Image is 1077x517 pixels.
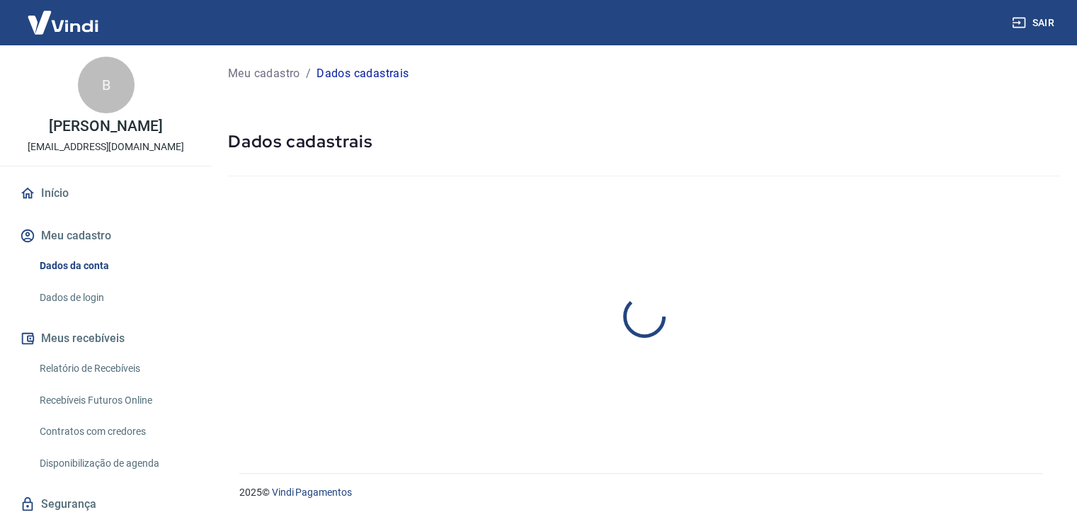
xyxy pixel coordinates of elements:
[34,417,195,446] a: Contratos com credores
[272,487,352,498] a: Vindi Pagamentos
[17,323,195,354] button: Meus recebíveis
[34,283,195,312] a: Dados de login
[239,485,1043,500] p: 2025 ©
[34,449,195,478] a: Disponibilização de agenda
[306,65,311,82] p: /
[34,354,195,383] a: Relatório de Recebíveis
[34,386,195,415] a: Recebíveis Futuros Online
[228,130,1060,153] h5: Dados cadastrais
[17,178,195,209] a: Início
[228,65,300,82] a: Meu cadastro
[17,220,195,251] button: Meu cadastro
[78,57,135,113] div: B
[28,140,184,154] p: [EMAIL_ADDRESS][DOMAIN_NAME]
[34,251,195,280] a: Dados da conta
[317,65,409,82] p: Dados cadastrais
[1009,10,1060,36] button: Sair
[49,119,162,134] p: [PERSON_NAME]
[17,1,109,44] img: Vindi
